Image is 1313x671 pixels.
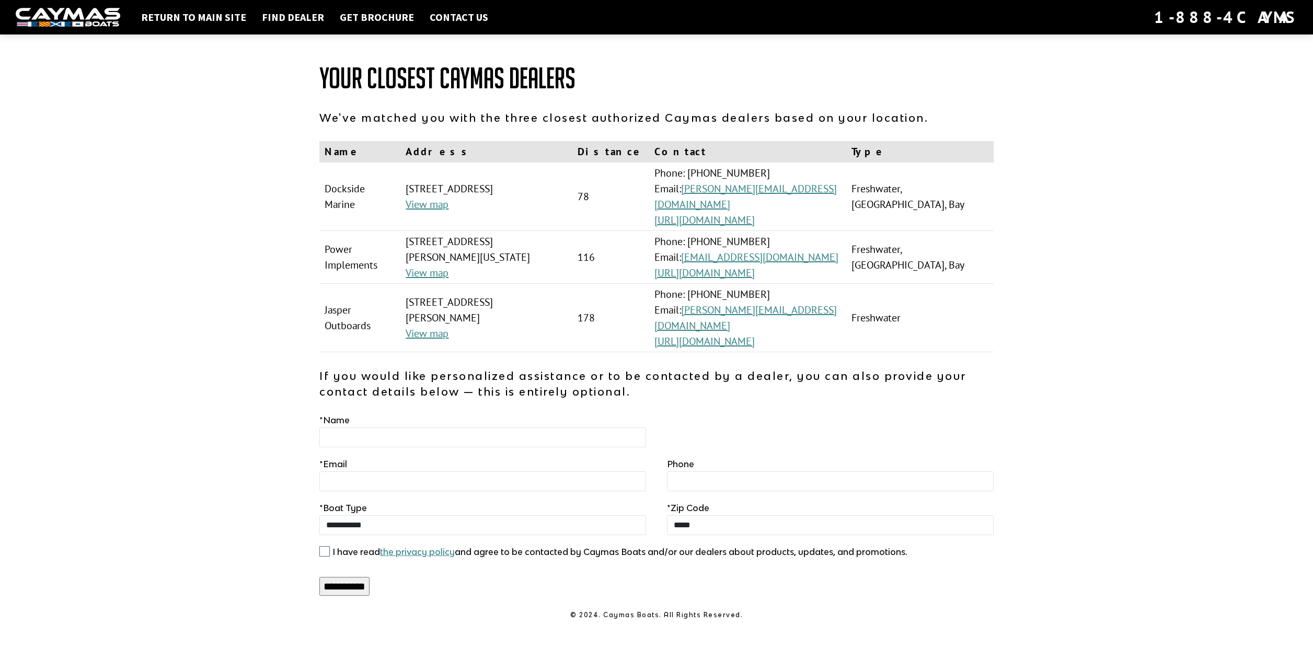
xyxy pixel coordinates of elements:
[257,10,329,24] a: Find Dealer
[846,163,994,231] td: Freshwater, [GEOGRAPHIC_DATA], Bay
[400,163,572,231] td: [STREET_ADDRESS]
[400,231,572,284] td: [STREET_ADDRESS][PERSON_NAME][US_STATE]
[572,141,649,163] th: Distance
[319,502,367,514] label: Boat Type
[424,10,493,24] a: Contact Us
[319,610,994,620] p: © 2024. Caymas Boats. All Rights Reserved.
[681,250,838,264] a: [EMAIL_ADDRESS][DOMAIN_NAME]
[319,63,994,94] h1: Your Closest Caymas Dealers
[335,10,419,24] a: Get Brochure
[649,231,847,284] td: Phone: [PHONE_NUMBER] Email:
[319,231,400,284] td: Power Implements
[654,182,837,211] a: [PERSON_NAME][EMAIL_ADDRESS][DOMAIN_NAME]
[319,163,400,231] td: Dockside Marine
[319,458,347,470] label: Email
[1154,6,1297,29] div: 1-888-4CAYMAS
[654,334,755,348] a: [URL][DOMAIN_NAME]
[572,231,649,284] td: 116
[406,266,448,280] a: View map
[846,284,994,352] td: Freshwater
[319,414,350,426] label: Name
[319,368,994,399] p: If you would like personalized assistance or to be contacted by a dealer, you can also provide yo...
[649,141,847,163] th: Contact
[846,141,994,163] th: Type
[667,458,694,470] label: Phone
[846,231,994,284] td: Freshwater, [GEOGRAPHIC_DATA], Bay
[572,163,649,231] td: 78
[319,110,994,125] p: We've matched you with the three closest authorized Caymas dealers based on your location.
[16,8,120,27] img: white-logo-c9c8dbefe5ff5ceceb0f0178aa75bf4bb51f6bca0971e226c86eb53dfe498488.png
[654,303,837,332] a: [PERSON_NAME][EMAIL_ADDRESS][DOMAIN_NAME]
[400,141,572,163] th: Address
[319,141,400,163] th: Name
[319,284,400,352] td: Jasper Outboards
[654,213,755,227] a: [URL][DOMAIN_NAME]
[406,327,448,340] a: View map
[332,546,907,558] label: I have read and agree to be contacted by Caymas Boats and/or our dealers about products, updates,...
[400,284,572,352] td: [STREET_ADDRESS][PERSON_NAME]
[136,10,251,24] a: Return to main site
[654,266,755,280] a: [URL][DOMAIN_NAME]
[649,163,847,231] td: Phone: [PHONE_NUMBER] Email:
[649,284,847,352] td: Phone: [PHONE_NUMBER] Email:
[380,547,455,557] a: the privacy policy
[572,284,649,352] td: 178
[667,502,709,514] label: Zip Code
[406,198,448,211] a: View map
